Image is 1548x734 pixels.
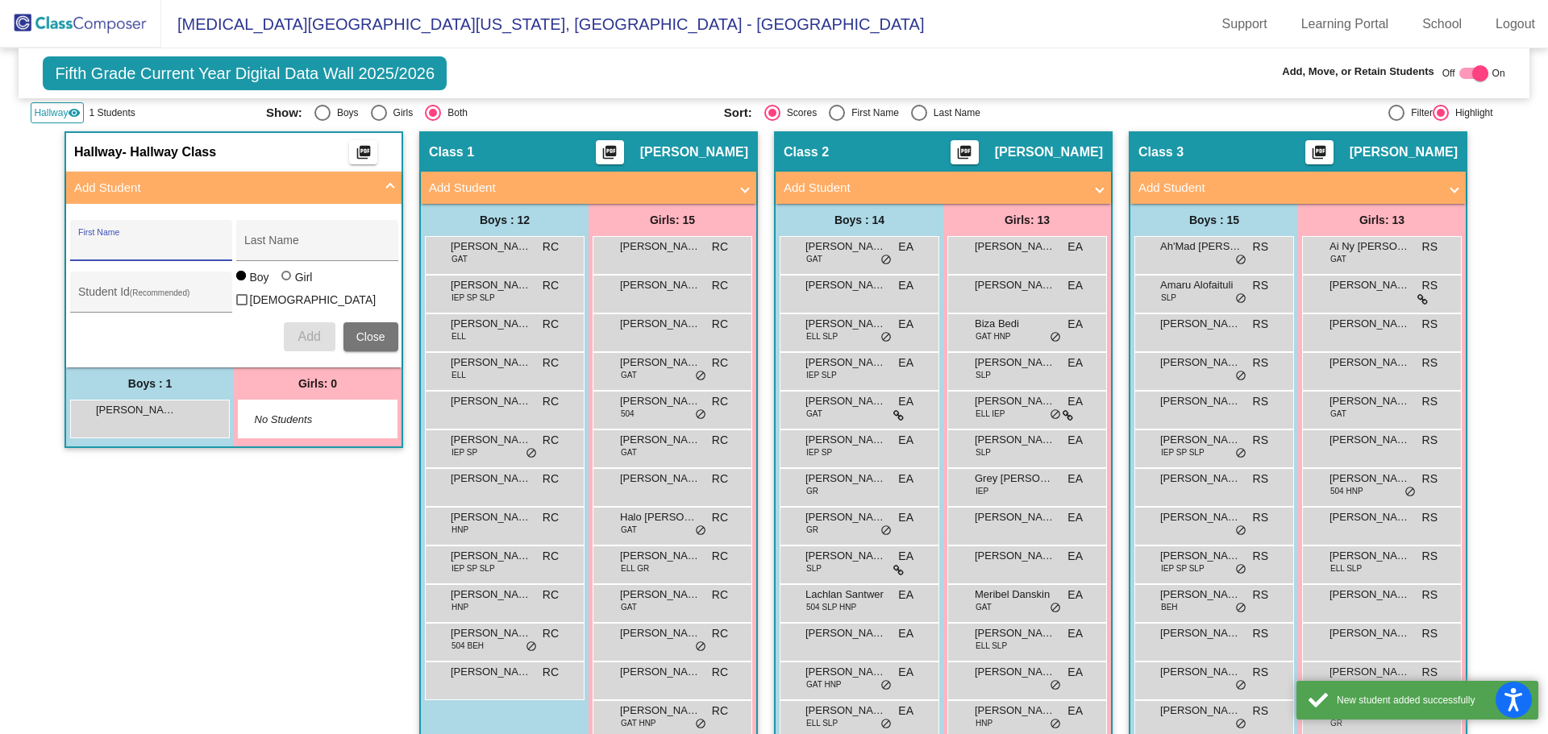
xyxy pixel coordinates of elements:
button: Print Students Details [951,140,979,164]
span: [PERSON_NAME] [975,355,1055,371]
span: [PERSON_NAME] [805,664,886,680]
span: EA [1067,703,1083,719]
mat-expansion-panel-header: Add Student [1130,172,1466,204]
span: GAT HNP [621,717,656,729]
span: On [1492,66,1505,81]
span: - Hallway Class [123,144,217,160]
span: ELL SLP [806,330,838,342]
span: Class 2 [784,144,829,160]
mat-panel-title: Add Student [74,179,374,197]
span: [PERSON_NAME] [975,277,1055,293]
span: EA [1067,238,1083,255]
mat-icon: picture_as_pdf [1309,144,1329,167]
span: Hallway [74,144,123,160]
span: [PERSON_NAME] [975,509,1055,525]
span: EA [1067,625,1083,642]
span: [PERSON_NAME] [451,277,531,293]
span: GAT [621,524,637,536]
span: do_not_disturb_alt [1235,370,1246,383]
span: do_not_disturb_alt [880,525,892,537]
span: EA [898,432,913,449]
span: EA [898,625,913,642]
mat-icon: picture_as_pdf [600,144,619,167]
button: Close [343,322,398,351]
span: [PERSON_NAME] [451,548,531,564]
span: [PERSON_NAME] [1160,355,1241,371]
span: ELL SLP [976,640,1007,652]
mat-expansion-panel-header: Add Student [776,172,1111,204]
span: [PERSON_NAME] [805,471,886,487]
span: ELL IEP [976,408,1005,420]
span: GAT [621,446,637,458]
span: RC [543,625,559,642]
span: [PERSON_NAME] [620,432,701,448]
span: [PERSON_NAME] [1330,277,1410,293]
span: [PERSON_NAME] [96,402,177,418]
span: do_not_disturb_alt [1235,679,1246,692]
span: GAT HNP [976,330,1011,342]
span: RS [1422,509,1438,526]
div: Both [441,106,468,120]
span: IEP SP SLP [451,292,495,304]
span: EA [1067,277,1083,294]
span: [PERSON_NAME] [1330,509,1410,525]
a: School [1409,11,1475,37]
span: RC [712,355,728,371]
div: Girls: 0 [234,367,402,400]
span: Add [298,330,320,343]
span: [PERSON_NAME] [805,316,886,332]
span: [PERSON_NAME] [995,144,1103,160]
div: Girls [387,106,414,120]
span: RC [712,238,728,255]
div: Add Student [66,204,402,367]
span: IEP SP [806,446,832,458]
div: Girl [294,269,313,285]
span: [PERSON_NAME] [620,703,701,719]
span: do_not_disturb_alt [695,641,706,653]
span: [PERSON_NAME] [451,625,531,641]
span: [PERSON_NAME] [451,509,531,525]
span: GAT HNP [806,678,842,690]
mat-expansion-panel-header: Add Student [421,172,756,204]
span: [PERSON_NAME] [975,625,1055,641]
span: [PERSON_NAME] [805,277,886,293]
span: Lachlan Santwer [805,587,886,603]
span: Fifth Grade Current Year Digital Data Wall 2025/2026 [43,56,447,90]
span: RC [712,548,728,565]
span: [PERSON_NAME] [451,316,531,332]
span: GAT [621,601,637,613]
span: [PERSON_NAME] [975,238,1055,255]
span: [PERSON_NAME] [1330,471,1410,487]
span: RS [1422,316,1438,333]
span: SLP [806,562,822,574]
span: [PERSON_NAME] [1160,664,1241,680]
div: Boys [331,106,359,120]
span: [PERSON_NAME] [1350,144,1458,160]
mat-radio-group: Select an option [266,105,712,121]
span: RS [1253,625,1268,642]
span: GAT [621,369,637,381]
mat-panel-title: Add Student [429,179,729,197]
span: RS [1422,625,1438,642]
span: IEP SP SLP [451,562,495,574]
span: RS [1253,587,1268,603]
mat-panel-title: Add Student [1138,179,1438,197]
span: EA [898,316,913,333]
span: RC [543,587,559,603]
span: EA [1067,355,1083,371]
span: Grey [PERSON_NAME] [975,471,1055,487]
span: ELL GR [621,562,649,574]
span: do_not_disturb_alt [695,718,706,731]
span: [PERSON_NAME] [1160,625,1241,641]
mat-panel-title: Add Student [784,179,1084,197]
span: do_not_disturb_alt [1235,525,1246,537]
span: 504 BEH [451,640,484,652]
span: EA [1067,587,1083,603]
span: [PERSON_NAME] [1330,625,1410,641]
span: [PERSON_NAME] [1160,548,1241,564]
span: RS [1253,509,1268,526]
span: [PERSON_NAME] [805,355,886,371]
span: RS [1253,238,1268,255]
span: ELL [451,330,466,342]
mat-icon: visibility [68,106,81,119]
